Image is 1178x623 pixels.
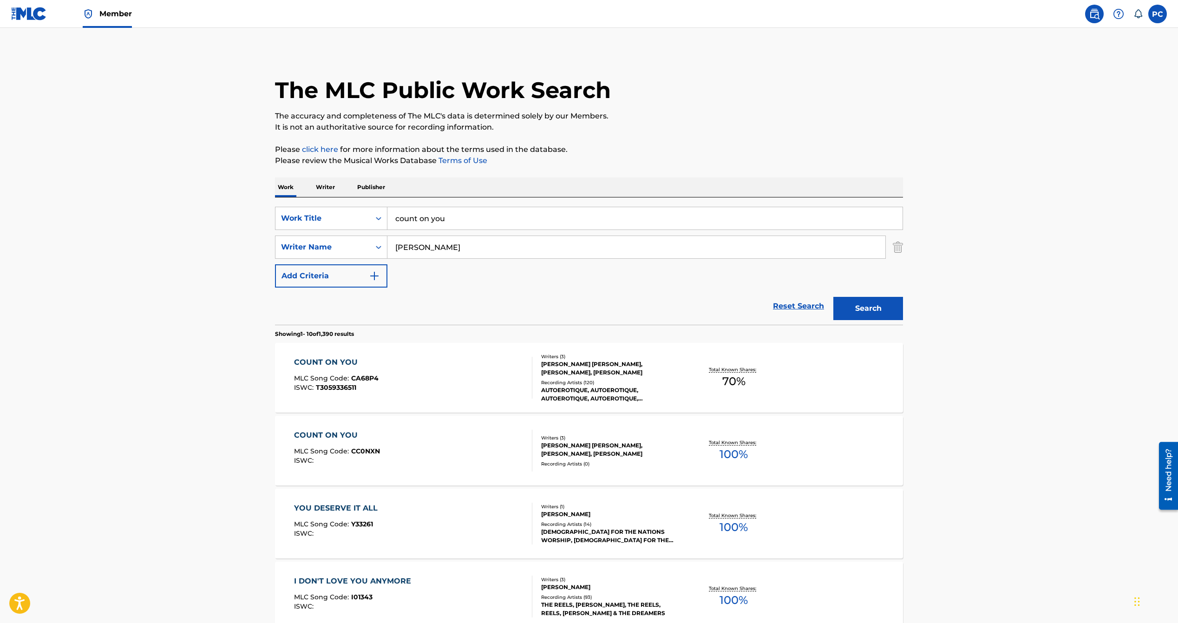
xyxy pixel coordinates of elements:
iframe: Resource Center [1152,438,1178,513]
div: YOU DESERVE IT ALL [294,503,382,514]
p: Writer [313,177,338,197]
span: ISWC : [294,383,316,392]
p: Please for more information about the terms used in the database. [275,144,903,155]
span: Y33261 [351,520,373,528]
a: click here [302,145,338,154]
div: Recording Artists ( 0 ) [541,460,681,467]
div: Work Title [281,213,365,224]
span: MLC Song Code : [294,374,351,382]
span: MLC Song Code : [294,593,351,601]
div: AUTOEROTIQUE, AUTOEROTIQUE, AUTOEROTIQUE, AUTOEROTIQUE, AUTOEROTIQUE [541,386,681,403]
span: ISWC : [294,602,316,610]
div: [PERSON_NAME] [541,510,681,518]
h1: The MLC Public Work Search [275,76,611,104]
span: T3059336511 [316,383,356,392]
span: Member [99,8,132,19]
img: 9d2ae6d4665cec9f34b9.svg [369,270,380,282]
span: 70 % [722,373,746,390]
div: Recording Artists ( 14 ) [541,521,681,528]
div: [PERSON_NAME] [541,583,681,591]
a: Public Search [1085,5,1104,23]
p: Total Known Shares: [709,585,759,592]
div: [PERSON_NAME] [PERSON_NAME], [PERSON_NAME], [PERSON_NAME] [541,441,681,458]
span: MLC Song Code : [294,447,351,455]
div: User Menu [1148,5,1167,23]
span: CC0NXN [351,447,380,455]
div: Writers ( 3 ) [541,576,681,583]
a: COUNT ON YOUMLC Song Code:CC0NXNISWC:Writers (3)[PERSON_NAME] [PERSON_NAME], [PERSON_NAME], [PERS... [275,416,903,485]
form: Search Form [275,207,903,325]
p: Total Known Shares: [709,512,759,519]
p: Publisher [354,177,388,197]
div: Recording Artists ( 120 ) [541,379,681,386]
div: Writers ( 1 ) [541,503,681,510]
span: ISWC : [294,456,316,465]
iframe: Chat Widget [1132,578,1178,623]
div: Notifications [1133,9,1143,19]
a: COUNT ON YOUMLC Song Code:CA68P4ISWC:T3059336511Writers (3)[PERSON_NAME] [PERSON_NAME], [PERSON_N... [275,343,903,413]
a: Reset Search [768,296,829,316]
div: Help [1109,5,1128,23]
div: COUNT ON YOU [294,430,380,441]
img: search [1089,8,1100,20]
span: ISWC : [294,529,316,538]
p: It is not an authoritative source for recording information. [275,122,903,133]
p: Total Known Shares: [709,366,759,373]
div: Writers ( 3 ) [541,434,681,441]
img: help [1113,8,1124,20]
span: I01343 [351,593,373,601]
button: Search [833,297,903,320]
div: Recording Artists ( 93 ) [541,594,681,601]
div: I DON'T LOVE YOU ANYMORE [294,576,416,587]
span: MLC Song Code : [294,520,351,528]
p: The accuracy and completeness of The MLC's data is determined solely by our Members. [275,111,903,122]
p: Total Known Shares: [709,439,759,446]
img: Top Rightsholder [83,8,94,20]
span: 100 % [720,446,748,463]
div: COUNT ON YOU [294,357,379,368]
div: Writer Name [281,242,365,253]
p: Showing 1 - 10 of 1,390 results [275,330,354,338]
a: YOU DESERVE IT ALLMLC Song Code:Y33261ISWC:Writers (1)[PERSON_NAME]Recording Artists (14)[DEMOGRA... [275,489,903,558]
div: [PERSON_NAME] [PERSON_NAME], [PERSON_NAME], [PERSON_NAME] [541,360,681,377]
span: 100 % [720,519,748,536]
span: CA68P4 [351,374,379,382]
img: MLC Logo [11,7,47,20]
button: Add Criteria [275,264,387,288]
span: 100 % [720,592,748,609]
div: Drag [1134,588,1140,616]
div: [DEMOGRAPHIC_DATA] FOR THE NATIONS WORSHIP, [DEMOGRAPHIC_DATA] FOR THE NATIONS WORSHIP, [PERSON_N... [541,528,681,544]
div: Writers ( 3 ) [541,353,681,360]
a: Terms of Use [437,156,487,165]
div: THE REELS, [PERSON_NAME], THE REELS, REELS, [PERSON_NAME] & THE DREAMERS [541,601,681,617]
img: Delete Criterion [893,236,903,259]
p: Work [275,177,296,197]
p: Please review the Musical Works Database [275,155,903,166]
